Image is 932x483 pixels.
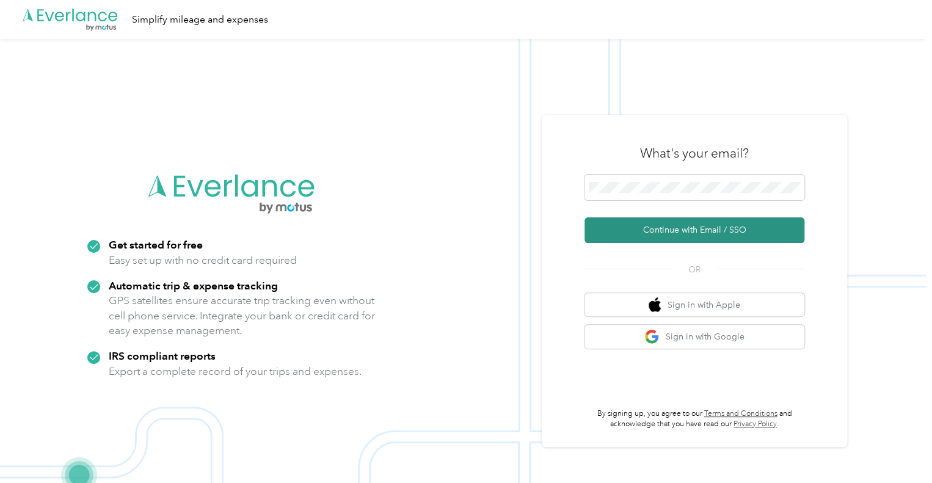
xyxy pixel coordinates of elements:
img: google logo [644,329,660,344]
h3: What's your email? [640,145,749,162]
p: GPS satellites ensure accurate trip tracking even without cell phone service. Integrate your bank... [109,293,376,338]
img: apple logo [649,297,661,313]
strong: IRS compliant reports [109,349,216,362]
p: Easy set up with no credit card required [109,253,297,268]
p: Export a complete record of your trips and expenses. [109,364,362,379]
button: Continue with Email / SSO [584,217,804,243]
span: OR [673,263,716,276]
button: apple logoSign in with Apple [584,293,804,317]
a: Privacy Policy [734,419,777,429]
strong: Automatic trip & expense tracking [109,279,278,292]
p: By signing up, you agree to our and acknowledge that you have read our . [584,409,804,430]
a: Terms and Conditions [704,409,777,418]
div: Simplify mileage and expenses [132,12,268,27]
button: google logoSign in with Google [584,325,804,349]
strong: Get started for free [109,238,203,251]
